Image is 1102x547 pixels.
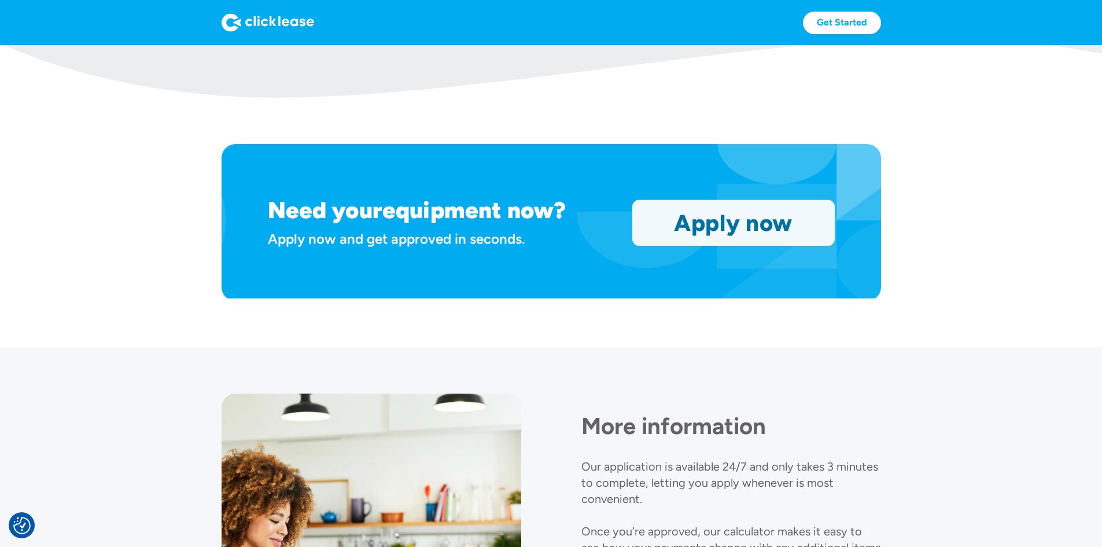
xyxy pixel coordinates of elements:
[581,412,881,440] h1: More information
[633,200,834,245] a: Apply now
[13,517,31,534] button: Consent Preferences
[382,196,566,224] h1: equipment now?
[268,229,618,249] div: Apply now and get approved in seconds.
[222,13,314,32] img: Logo
[268,196,382,224] h1: Need your
[13,517,31,534] img: Revisit consent button
[803,12,881,34] a: Get Started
